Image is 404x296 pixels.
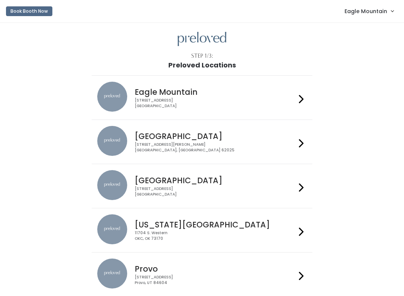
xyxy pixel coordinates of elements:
[168,61,236,69] h1: Preloved Locations
[97,126,127,156] img: preloved location
[6,3,52,19] a: Book Booth Now
[6,6,52,16] button: Book Booth Now
[135,275,296,286] div: [STREET_ADDRESS] Provo, UT 84604
[337,3,401,19] a: Eagle Mountain
[135,220,296,229] h4: [US_STATE][GEOGRAPHIC_DATA]
[345,7,387,15] span: Eagle Mountain
[178,32,226,46] img: preloved logo
[135,186,296,197] div: [STREET_ADDRESS] [GEOGRAPHIC_DATA]
[97,170,306,202] a: preloved location [GEOGRAPHIC_DATA] [STREET_ADDRESS][GEOGRAPHIC_DATA]
[135,142,296,153] div: [STREET_ADDRESS][PERSON_NAME] [GEOGRAPHIC_DATA], [GEOGRAPHIC_DATA] 62025
[135,265,296,273] h4: Provo
[135,230,296,241] div: 11704 S. Western OKC, OK 73170
[97,214,127,244] img: preloved location
[135,88,296,96] h4: Eagle Mountain
[135,176,296,185] h4: [GEOGRAPHIC_DATA]
[191,52,213,60] div: Step 1/3:
[97,82,306,114] a: preloved location Eagle Mountain [STREET_ADDRESS][GEOGRAPHIC_DATA]
[135,132,296,141] h4: [GEOGRAPHIC_DATA]
[97,126,306,158] a: preloved location [GEOGRAPHIC_DATA] [STREET_ADDRESS][PERSON_NAME][GEOGRAPHIC_DATA], [GEOGRAPHIC_D...
[97,170,127,200] img: preloved location
[135,98,296,109] div: [STREET_ADDRESS] [GEOGRAPHIC_DATA]
[97,82,127,112] img: preloved location
[97,259,127,289] img: preloved location
[97,259,306,290] a: preloved location Provo [STREET_ADDRESS]Provo, UT 84604
[97,214,306,246] a: preloved location [US_STATE][GEOGRAPHIC_DATA] 11704 S. WesternOKC, OK 73170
